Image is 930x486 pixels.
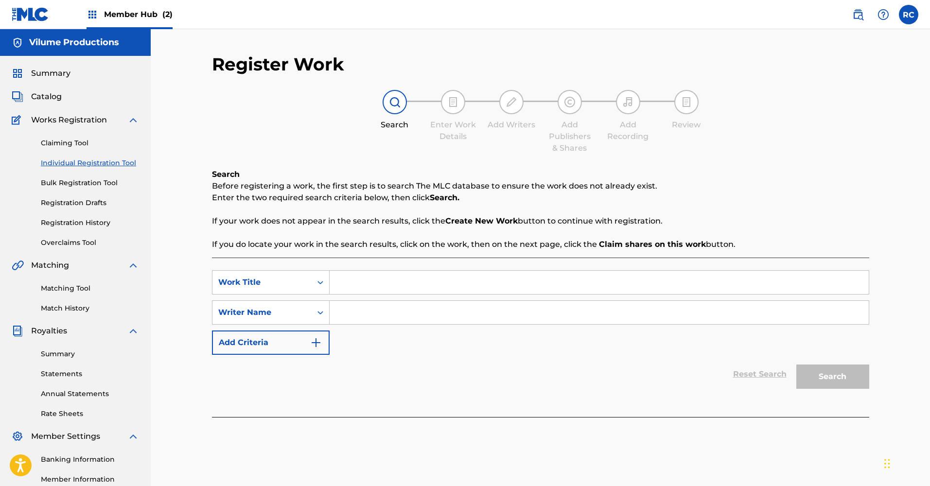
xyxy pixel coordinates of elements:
[41,369,139,379] a: Statements
[903,325,930,405] iframe: Resource Center
[899,5,918,24] div: User Menu
[41,389,139,399] a: Annual Statements
[31,431,100,442] span: Member Settings
[41,303,139,313] a: Match History
[389,96,401,108] img: step indicator icon for Search
[218,307,306,318] div: Writer Name
[41,178,139,188] a: Bulk Registration Tool
[212,239,869,250] p: If you do locate your work in the search results, click on the work, then on the next page, click...
[848,5,868,24] a: Public Search
[127,260,139,271] img: expand
[874,5,893,24] div: Help
[877,9,889,20] img: help
[12,7,49,21] img: MLC Logo
[12,37,23,49] img: Accounts
[31,325,67,337] span: Royalties
[41,238,139,248] a: Overclaims Tool
[162,10,173,19] span: (2)
[212,192,869,204] p: Enter the two required search criteria below, then click
[12,91,62,103] a: CatalogCatalog
[310,337,322,348] img: 9d2ae6d4665cec9f34b9.svg
[604,119,652,142] div: Add Recording
[12,325,23,337] img: Royalties
[29,37,119,48] h5: Vilume Productions
[104,9,173,20] span: Member Hub
[447,96,459,108] img: step indicator icon for Enter Work Details
[212,53,344,75] h2: Register Work
[430,193,459,202] strong: Search.
[31,91,62,103] span: Catalog
[506,96,517,108] img: step indicator icon for Add Writers
[41,283,139,294] a: Matching Tool
[881,439,930,486] iframe: Chat Widget
[41,138,139,148] a: Claiming Tool
[370,119,419,131] div: Search
[41,218,139,228] a: Registration History
[31,260,69,271] span: Matching
[12,68,23,79] img: Summary
[564,96,576,108] img: step indicator icon for Add Publishers & Shares
[218,277,306,288] div: Work Title
[12,114,24,126] img: Works Registration
[622,96,634,108] img: step indicator icon for Add Recording
[127,114,139,126] img: expand
[41,409,139,419] a: Rate Sheets
[12,68,70,79] a: SummarySummary
[429,119,477,142] div: Enter Work Details
[212,270,869,394] form: Search Form
[12,91,23,103] img: Catalog
[545,119,594,154] div: Add Publishers & Shares
[41,198,139,208] a: Registration Drafts
[12,431,23,442] img: Member Settings
[127,325,139,337] img: expand
[681,96,692,108] img: step indicator icon for Review
[212,330,330,355] button: Add Criteria
[445,216,518,226] strong: Create New Work
[31,114,107,126] span: Works Registration
[41,349,139,359] a: Summary
[212,215,869,227] p: If your work does not appear in the search results, click the button to continue with registration.
[41,454,139,465] a: Banking Information
[212,170,240,179] b: Search
[662,119,711,131] div: Review
[599,240,706,249] strong: Claim shares on this work
[41,474,139,485] a: Member Information
[212,180,869,192] p: Before registering a work, the first step is to search The MLC database to ensure the work does n...
[852,9,864,20] img: search
[41,158,139,168] a: Individual Registration Tool
[884,449,890,478] div: Drag
[487,119,536,131] div: Add Writers
[87,9,98,20] img: Top Rightsholders
[31,68,70,79] span: Summary
[12,260,24,271] img: Matching
[127,431,139,442] img: expand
